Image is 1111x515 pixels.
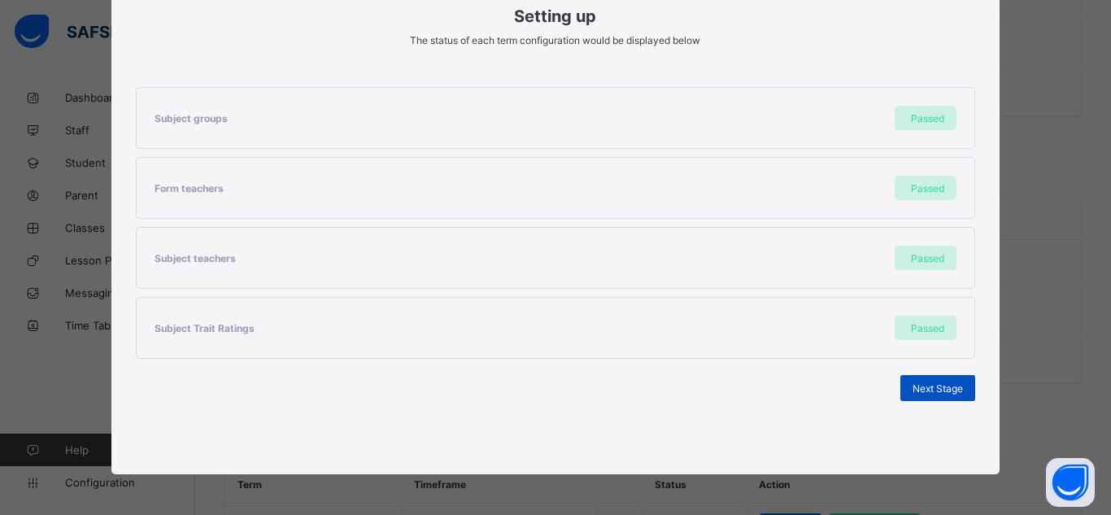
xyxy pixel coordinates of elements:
[155,112,228,124] span: Subject groups
[911,112,944,124] span: Passed
[155,252,236,264] span: Subject teachers
[155,182,224,194] span: Form teachers
[911,322,944,334] span: Passed
[911,252,944,264] span: Passed
[913,382,963,395] span: Next Stage
[1046,458,1095,507] button: Open asap
[410,34,700,46] span: The status of each term configuration would be displayed below
[155,322,255,334] span: Subject Trait Ratings
[136,7,976,26] span: Setting up
[911,182,944,194] span: Passed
